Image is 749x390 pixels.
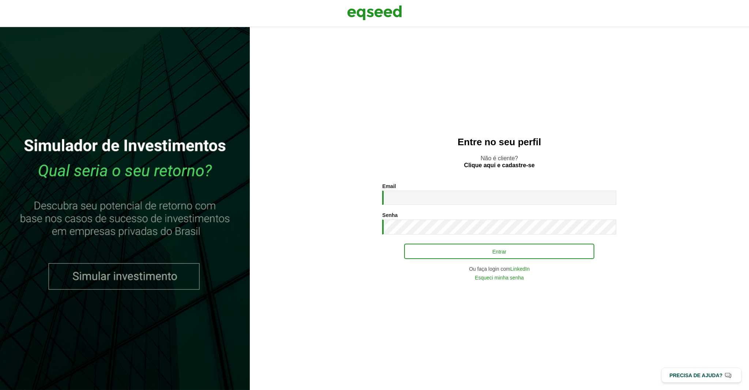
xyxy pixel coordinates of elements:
a: Esqueci minha senha [475,275,524,280]
p: Não é cliente? [264,155,734,169]
button: Entrar [404,244,594,259]
div: Ou faça login com [382,266,616,271]
h2: Entre no seu perfil [264,137,734,147]
label: Email [382,184,396,189]
label: Senha [382,213,398,218]
a: Clique aqui e cadastre-se [464,162,535,168]
a: LinkedIn [510,266,530,271]
img: EqSeed Logo [347,4,402,22]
